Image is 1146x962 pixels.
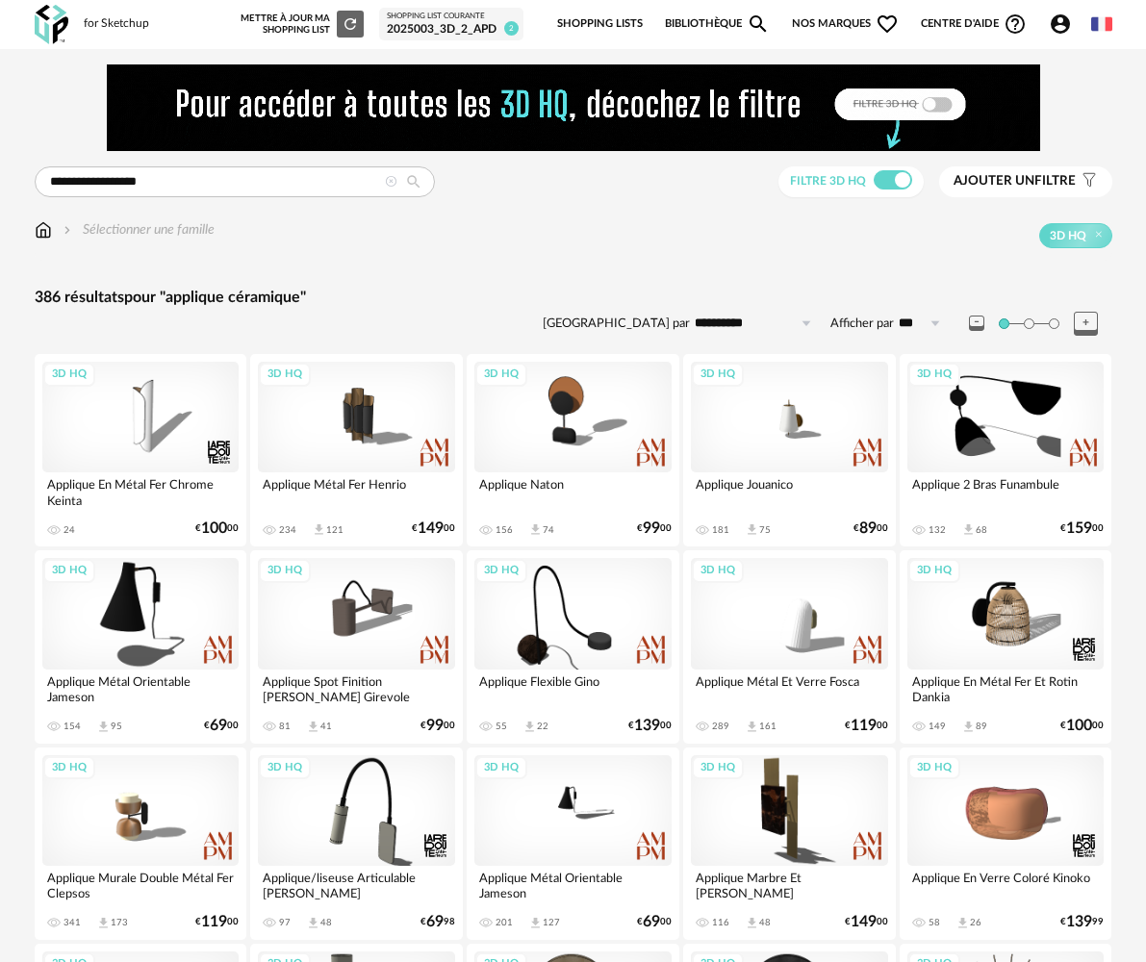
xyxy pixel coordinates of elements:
span: 149 [851,916,877,928]
span: Refresh icon [342,19,359,29]
div: 132 [929,524,946,536]
span: Download icon [96,720,111,734]
div: 3D HQ [692,756,744,780]
div: 3D HQ [692,559,744,583]
span: 89 [859,522,877,535]
div: Applique En Métal Fer Et Rotin Dankia [907,670,1105,708]
div: € 00 [195,916,239,928]
div: Sélectionner une famille [60,220,215,240]
div: € 00 [195,522,239,535]
a: 3D HQ Applique 2 Bras Funambule 132 Download icon 68 €15900 [900,354,1112,546]
span: 99 [643,522,660,535]
div: 58 [929,917,940,928]
span: 159 [1066,522,1092,535]
span: Filtre 3D HQ [790,175,866,187]
a: 3D HQ Applique Naton 156 Download icon 74 €9900 [467,354,679,546]
a: 3D HQ Applique En Métal Fer Et Rotin Dankia 149 Download icon 89 €10000 [900,550,1112,743]
div: 149 [929,721,946,732]
div: 173 [111,917,128,928]
div: Applique Naton [474,472,672,511]
div: 154 [64,721,81,732]
a: 3D HQ Applique Jouanico 181 Download icon 75 €8900 [683,354,896,546]
div: 3D HQ [475,756,527,780]
img: OXP [35,5,68,44]
div: 48 [759,917,771,928]
span: Download icon [312,522,326,537]
label: [GEOGRAPHIC_DATA] par [543,316,690,332]
div: 48 [320,917,332,928]
div: 3D HQ [908,756,960,780]
button: Ajouter unfiltre Filter icon [939,166,1112,197]
div: Applique Métal Orientable Jameson [474,866,672,904]
span: Download icon [961,720,976,734]
div: 116 [712,917,729,928]
div: 68 [976,524,987,536]
a: 3D HQ Applique Métal Orientable Jameson 154 Download icon 95 €6900 [35,550,247,743]
div: 22 [537,721,548,732]
div: Applique 2 Bras Funambule [907,472,1105,511]
div: € 00 [204,720,239,732]
a: Shopping Lists [557,4,643,44]
div: 3D HQ [475,363,527,387]
span: Ajouter un [954,174,1034,188]
div: € 99 [1060,916,1104,928]
span: 139 [634,720,660,732]
div: Applique Métal Fer Henrio [258,472,455,511]
div: Applique Marbre Et [PERSON_NAME] [691,866,888,904]
div: 3D HQ [43,363,95,387]
span: Download icon [745,720,759,734]
span: Download icon [96,916,111,930]
div: 55 [496,721,507,732]
div: 81 [279,721,291,732]
div: 3D HQ [259,559,311,583]
a: 3D HQ Applique Métal Orientable Jameson 201 Download icon 127 €6900 [467,747,679,940]
span: 69 [210,720,227,732]
div: 41 [320,721,332,732]
span: 149 [418,522,444,535]
a: 3D HQ Applique En Verre Coloré Kinoko 58 Download icon 26 €13999 [900,747,1112,940]
div: 3D HQ [259,756,311,780]
span: 69 [643,916,660,928]
span: Heart Outline icon [876,13,899,36]
div: Applique Murale Double Métal Fer Clepsos [42,866,240,904]
span: Nos marques [792,4,900,44]
span: filtre [954,173,1076,190]
div: € 00 [420,720,455,732]
div: Applique Métal Orientable Jameson [42,670,240,708]
span: Centre d'aideHelp Circle Outline icon [921,13,1028,36]
span: pour "applique céramique" [124,290,306,305]
div: 2025003_3D_2_APD [387,22,516,38]
div: 161 [759,721,777,732]
div: € 00 [1060,522,1104,535]
span: Account Circle icon [1049,13,1081,36]
div: 386 résultats [35,288,1112,308]
span: Download icon [961,522,976,537]
div: 3D HQ [43,559,95,583]
div: Shopping List courante [387,12,516,21]
span: Download icon [745,916,759,930]
div: 3D HQ [475,559,527,583]
div: 341 [64,917,81,928]
div: 26 [970,917,981,928]
div: Mettre à jour ma Shopping List [241,11,364,38]
div: Applique Jouanico [691,472,888,511]
span: Download icon [528,916,543,930]
span: 69 [426,916,444,928]
span: 139 [1066,916,1092,928]
div: € 00 [845,720,888,732]
span: Download icon [955,916,970,930]
img: FILTRE%20HQ%20NEW_V1%20(4).gif [107,64,1040,151]
div: 75 [759,524,771,536]
img: svg+xml;base64,PHN2ZyB3aWR0aD0iMTYiIGhlaWdodD0iMTYiIHZpZXdCb3g9IjAgMCAxNiAxNiIgZmlsbD0ibm9uZSIgeG... [60,220,75,240]
div: 127 [543,917,560,928]
div: € 00 [853,522,888,535]
label: Afficher par [830,316,894,332]
span: 119 [201,916,227,928]
div: Applique En Verre Coloré Kinoko [907,866,1105,904]
a: 3D HQ Applique Spot Finition [PERSON_NAME] Girevole 81 Download icon 41 €9900 [250,550,463,743]
span: 3D HQ [1050,228,1086,243]
div: 95 [111,721,122,732]
div: 234 [279,524,296,536]
div: € 00 [845,916,888,928]
div: 3D HQ [908,363,960,387]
